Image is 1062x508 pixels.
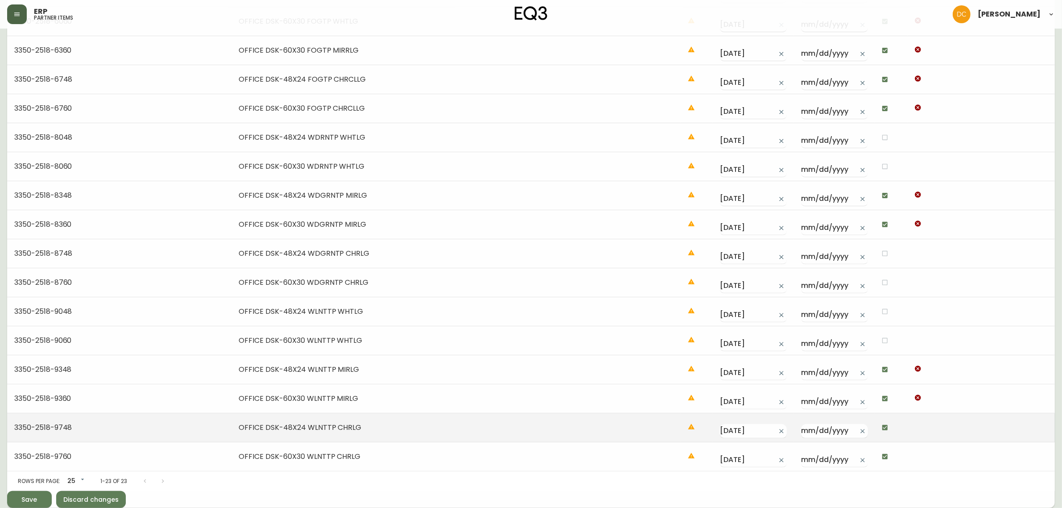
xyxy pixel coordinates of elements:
[801,47,854,61] input: mm/dd/yyyy
[720,76,773,90] input: mm/dd/yyyy
[34,8,47,15] span: ERP
[63,494,119,505] span: Discard changes
[7,210,231,239] td: 3350-2518-8360
[7,94,231,123] td: 3350-2518-6760
[801,308,854,322] input: mm/dd/yyyy
[64,474,86,489] div: 25
[7,355,231,384] td: 3350-2518-9348
[231,94,681,123] td: OFFICE DSK-60X30 FOGTP CHRCLLG
[231,355,681,384] td: OFFICE DSK-48X24 WLNTTP MIRLG
[18,477,60,485] p: Rows per page:
[7,268,231,297] td: 3350-2518-8760
[953,5,971,23] img: 7eb451d6983258353faa3212700b340b
[720,453,773,467] input: mm/dd/yyyy
[801,105,854,119] input: mm/dd/yyyy
[720,279,773,293] input: mm/dd/yyyy
[7,491,52,508] button: Save
[720,250,773,264] input: mm/dd/yyyy
[7,181,231,210] td: 3350-2518-8348
[801,134,854,148] input: mm/dd/yyyy
[720,134,773,148] input: mm/dd/yyyy
[7,326,231,355] td: 3350-2518-9060
[720,47,773,61] input: mm/dd/yyyy
[231,210,681,239] td: OFFICE DSK-60X30 WDGRNTP MIRLG
[7,239,231,268] td: 3350-2518-8748
[7,123,231,152] td: 3350-2518-8048
[801,453,854,467] input: mm/dd/yyyy
[231,36,681,65] td: OFFICE DSK-60X30 FOGTP MIRRLG
[7,442,231,471] td: 3350-2518-9760
[7,384,231,413] td: 3350-2518-9360
[7,297,231,326] td: 3350-2518-9048
[231,384,681,413] td: OFFICE DSK-60X30 WLNTTP MIRLG
[22,494,37,505] div: Save
[978,11,1041,18] span: [PERSON_NAME]
[7,36,231,65] td: 3350-2518-6360
[7,152,231,181] td: 3350-2518-8060
[720,163,773,177] input: mm/dd/yyyy
[801,221,854,235] input: mm/dd/yyyy
[34,15,73,21] h5: partner items
[231,413,681,442] td: OFFICE DSK-48X24 WLNTTP CHRLG
[56,491,126,508] button: Discard changes
[720,366,773,380] input: mm/dd/yyyy
[801,366,854,380] input: mm/dd/yyyy
[801,192,854,206] input: mm/dd/yyyy
[720,337,773,351] input: mm/dd/yyyy
[720,308,773,322] input: mm/dd/yyyy
[231,181,681,210] td: OFFICE DSK-48X24 WDGRNTP MIRLG
[7,65,231,94] td: 3350-2518-6748
[231,442,681,471] td: OFFICE DSK-60X30 WLNTTP CHRLG
[231,326,681,355] td: OFFICE DSK-60X30 WLNTTP WHTLG
[231,268,681,297] td: OFFICE DSK-60X30 WDGRNTP CHRLG
[720,221,773,235] input: mm/dd/yyyy
[231,152,681,181] td: OFFICE DSK-60X30 WDRNTP WHTLG
[801,250,854,264] input: mm/dd/yyyy
[231,239,681,268] td: OFFICE DSK-48X24 WDGRNTP CHRLG
[7,413,231,442] td: 3350-2518-9748
[801,163,854,177] input: mm/dd/yyyy
[801,424,854,438] input: mm/dd/yyyy
[720,395,773,409] input: mm/dd/yyyy
[231,123,681,152] td: OFFICE DSK-48X24 WDRNTP WHTLG
[720,105,773,119] input: mm/dd/yyyy
[801,337,854,351] input: mm/dd/yyyy
[801,279,854,293] input: mm/dd/yyyy
[720,424,773,438] input: mm/dd/yyyy
[231,65,681,94] td: OFFICE DSK-48X24 FOGTP CHRCLLG
[231,297,681,326] td: OFFICE DSK-48X24 WLNTTP WHTLG
[720,192,773,206] input: mm/dd/yyyy
[100,477,127,485] p: 1-23 of 23
[515,6,548,21] img: logo
[801,395,854,409] input: mm/dd/yyyy
[801,76,854,90] input: mm/dd/yyyy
